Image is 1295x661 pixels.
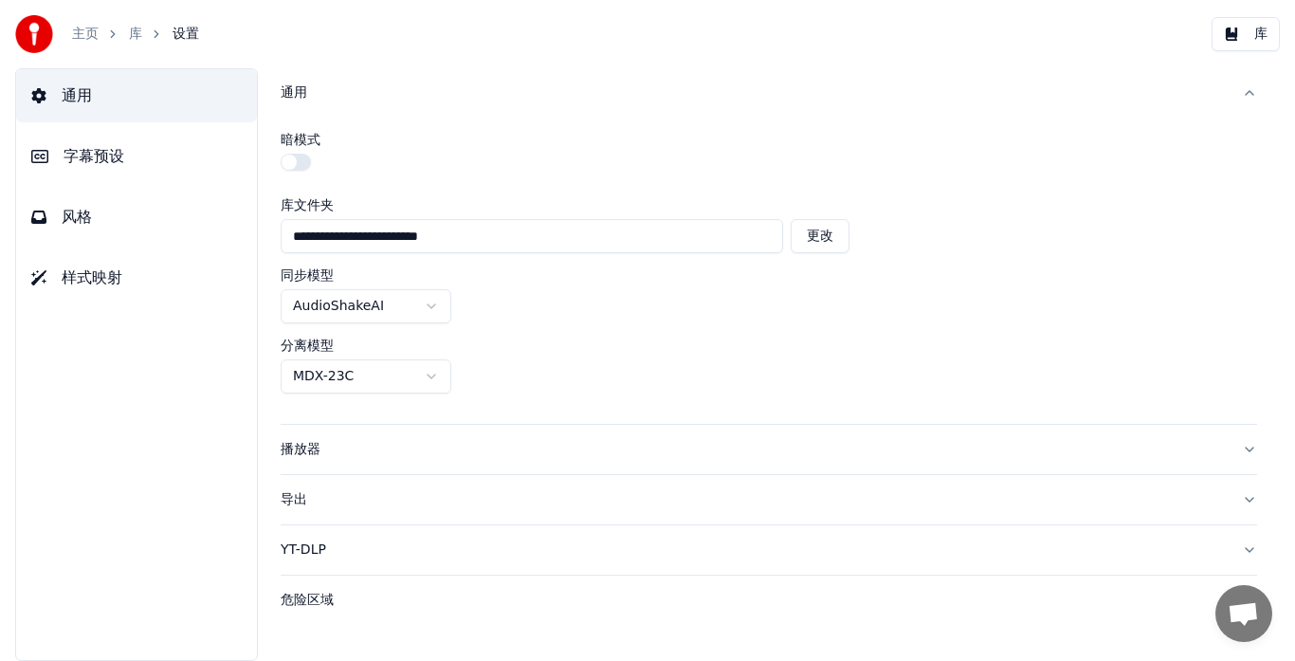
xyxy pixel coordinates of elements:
span: 设置 [173,25,199,44]
button: YT-DLP [281,525,1257,575]
nav: breadcrumb [72,25,199,44]
button: 危险区域 [281,576,1257,625]
div: 危险区域 [281,591,1227,610]
label: 库文件夹 [281,198,849,211]
button: 导出 [281,475,1257,524]
div: 通用 [281,83,1227,102]
span: 风格 [62,206,92,229]
button: 字幕预设 [16,130,257,183]
label: 同步模型 [281,268,334,282]
a: 主页 [72,25,99,44]
img: youka [15,15,53,53]
div: 播放器 [281,440,1227,459]
button: 通用 [16,69,257,122]
div: 通用 [281,118,1257,424]
span: 字幕预设 [64,145,124,168]
button: 通用 [281,68,1257,118]
label: 分离模型 [281,339,334,352]
div: YT-DLP [281,541,1227,560]
button: 更改 [791,219,849,253]
label: 暗模式 [281,133,320,146]
span: 通用 [62,84,92,107]
button: 样式映射 [16,251,257,304]
button: 播放器 [281,425,1257,474]
a: 库 [129,25,142,44]
div: 导出 [281,490,1227,509]
div: 开放式聊天 [1215,585,1272,642]
button: 风格 [16,191,257,244]
span: 样式映射 [62,266,122,289]
button: 库 [1212,17,1280,51]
